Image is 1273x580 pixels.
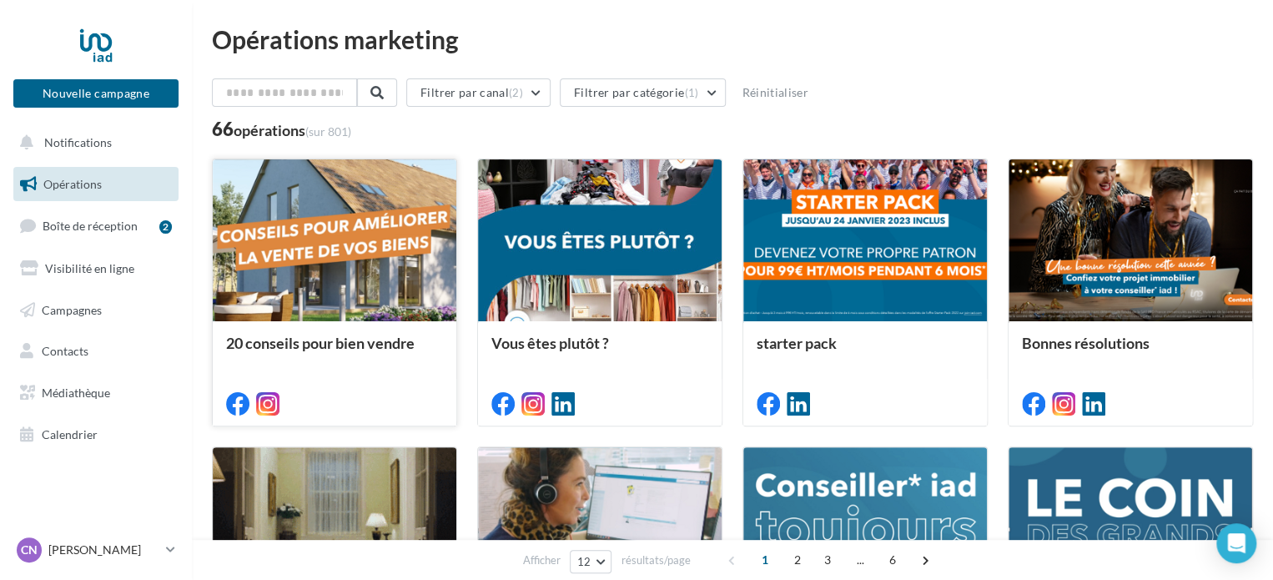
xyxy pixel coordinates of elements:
[10,125,175,160] button: Notifications
[13,79,179,108] button: Nouvelle campagne
[234,123,351,138] div: opérations
[406,78,551,107] button: Filtrer par canal(2)
[684,86,698,99] span: (1)
[577,555,591,568] span: 12
[10,251,182,286] a: Visibilité en ligne
[212,120,351,139] div: 66
[10,376,182,411] a: Médiathèque
[570,550,612,573] button: 12
[621,552,690,568] span: résultats/page
[879,547,906,573] span: 6
[42,386,110,400] span: Médiathèque
[560,78,726,107] button: Filtrer par catégorie(1)
[491,335,708,368] div: Vous êtes plutôt ?
[43,177,102,191] span: Opérations
[757,335,974,368] div: starter pack
[42,302,102,316] span: Campagnes
[305,124,351,139] span: (sur 801)
[10,293,182,328] a: Campagnes
[1022,335,1239,368] div: Bonnes résolutions
[10,208,182,244] a: Boîte de réception2
[10,417,182,452] a: Calendrier
[226,335,443,368] div: 20 conseils pour bien vendre
[45,261,134,275] span: Visibilité en ligne
[42,344,88,358] span: Contacts
[21,542,38,558] span: CN
[814,547,841,573] span: 3
[212,27,1253,52] div: Opérations marketing
[847,547,873,573] span: ...
[43,219,138,233] span: Boîte de réception
[752,547,778,573] span: 1
[509,86,523,99] span: (2)
[48,542,159,558] p: [PERSON_NAME]
[159,220,172,234] div: 2
[44,135,112,149] span: Notifications
[10,334,182,369] a: Contacts
[523,552,561,568] span: Afficher
[13,534,179,566] a: CN [PERSON_NAME]
[735,83,815,103] button: Réinitialiser
[784,547,811,573] span: 2
[10,167,182,202] a: Opérations
[1216,523,1256,563] div: Open Intercom Messenger
[42,427,98,441] span: Calendrier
